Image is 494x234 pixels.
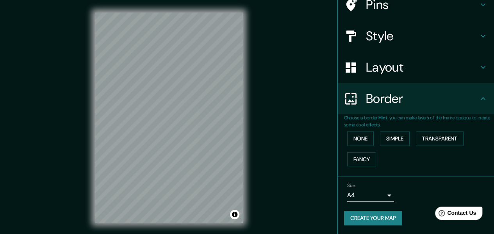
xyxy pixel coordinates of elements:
div: Border [338,83,494,114]
div: Layout [338,52,494,83]
p: Choose a border. : you can make layers of the frame opaque to create some cool effects. [344,114,494,128]
iframe: Help widget launcher [424,203,485,225]
h4: Layout [366,59,478,75]
div: A4 [347,189,394,202]
h4: Border [366,91,478,106]
canvas: Map [95,13,243,223]
div: Style [338,20,494,52]
button: Create your map [344,211,402,225]
button: Fancy [347,152,376,167]
label: Size [347,182,355,189]
button: Transparent [416,131,464,146]
b: Hint [378,115,387,121]
button: Simple [380,131,410,146]
h4: Style [366,28,478,44]
button: Toggle attribution [230,210,239,219]
button: None [347,131,374,146]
